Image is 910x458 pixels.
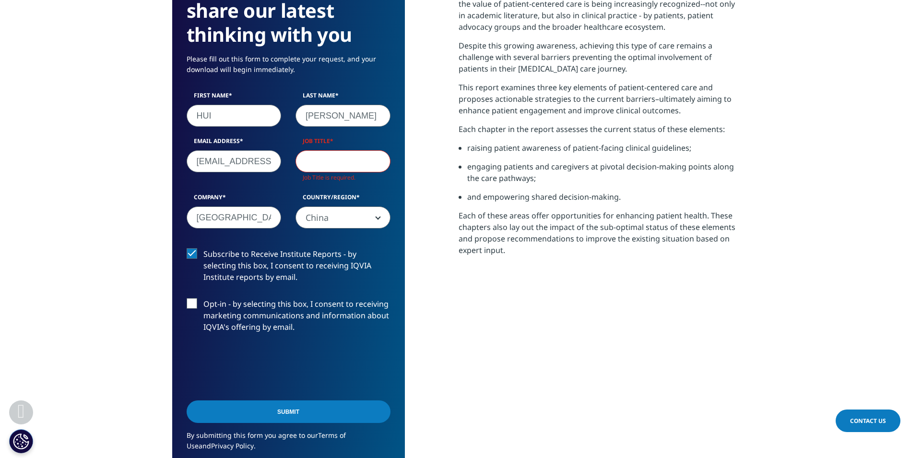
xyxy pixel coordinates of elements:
[303,173,355,181] span: Job Title is required.
[187,348,332,386] iframe: reCAPTCHA
[467,191,738,210] li: and empowering shared decision-making.
[850,417,886,425] span: Contact Us
[295,137,390,150] label: Job Title
[187,54,390,82] p: Please fill out this form to complete your request, and your download will begin immediately.
[467,161,738,191] li: engaging patients and caregivers at pivotal decision-making points along the care pathways;
[9,429,33,453] button: Cookie 设置
[296,207,390,229] span: China
[187,248,390,288] label: Subscribe to Receive Institute Reports - by selecting this box, I consent to receiving IQVIA Inst...
[836,410,900,432] a: Contact Us
[295,193,390,206] label: Country/Region
[459,210,738,263] p: Each of these areas offer opportunities for enhancing patient health. These chapters also lay out...
[211,441,254,450] a: Privacy Policy
[187,298,390,338] label: Opt-in - by selecting this box, I consent to receiving marketing communications and information a...
[187,193,282,206] label: Company
[459,82,738,123] p: This report examines three key elements of patient-centered care and proposes actionable strategi...
[295,91,390,105] label: Last Name
[187,91,282,105] label: First Name
[467,142,738,161] li: raising patient awareness of patient-facing clinical guidelines;
[459,40,738,82] p: Despite this growing awareness, achieving this type of care remains a challenge with several barr...
[187,400,390,423] input: Submit
[295,206,390,229] span: China
[459,123,738,142] p: Each chapter in the report assesses the current status of these elements:
[187,137,282,150] label: Email Address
